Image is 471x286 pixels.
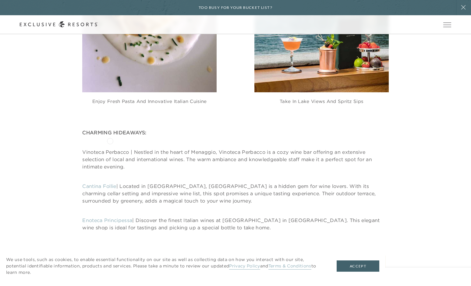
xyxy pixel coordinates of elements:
[82,92,217,104] figcaption: Enjoy fresh pasta and innovative Italian cuisine
[254,92,389,104] figcaption: Take in lake views and spritz sips
[229,263,260,270] a: Privacy Policy
[82,182,388,204] p: | Located in [GEOGRAPHIC_DATA], [GEOGRAPHIC_DATA] is a hidden gem for wine lovers. With its charm...
[82,217,388,231] p: | Discover the finest Italian wines at [GEOGRAPHIC_DATA] in [GEOGRAPHIC_DATA]. This elegant wine ...
[82,217,132,223] a: Enoteca Principessa
[82,148,388,170] p: Vinoteca Perbacco | Nestled in the heart of Menaggio, Vinoteca Perbacco is a cozy wine bar offeri...
[82,183,116,189] a: Cantina Follie
[199,5,272,11] h6: Too busy for your bucket list?
[337,260,379,272] button: Accept
[443,23,451,27] button: Open navigation
[6,256,324,276] p: We use tools, such as cookies, to enable essential functionality on our site as well as collectin...
[82,129,146,136] strong: CHARMING HIDEAWAYS:
[268,263,311,270] a: Terms & Conditions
